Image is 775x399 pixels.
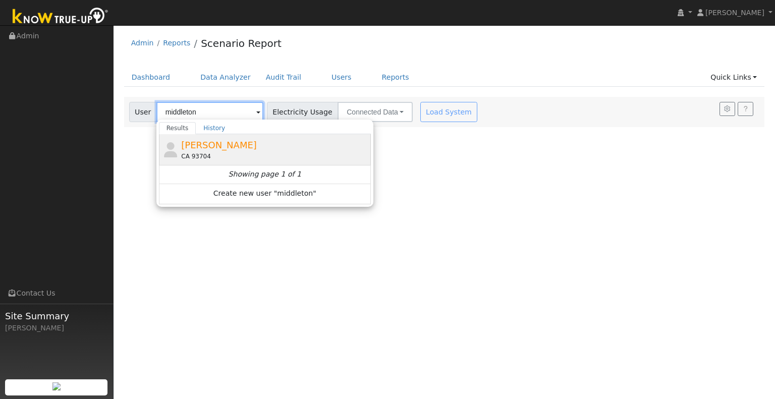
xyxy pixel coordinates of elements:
button: Connected Data [338,102,413,122]
span: Electricity Usage [267,102,338,122]
div: [PERSON_NAME] [5,323,108,333]
a: Reports [163,39,190,47]
span: Site Summary [5,309,108,323]
a: Help Link [738,102,753,116]
a: Data Analyzer [193,68,258,87]
img: retrieve [52,382,61,390]
a: Users [324,68,359,87]
button: Settings [719,102,735,116]
a: Reports [374,68,417,87]
a: Dashboard [124,68,178,87]
span: User [129,102,157,122]
img: Know True-Up [8,6,114,28]
a: Results [159,122,196,134]
div: CA 93704 [181,152,368,161]
a: Quick Links [703,68,764,87]
span: [PERSON_NAME] [705,9,764,17]
span: [PERSON_NAME] [181,140,257,150]
a: Audit Trail [258,68,309,87]
i: Showing page 1 of 1 [229,169,301,180]
a: Admin [131,39,154,47]
input: Select a User [156,102,263,122]
span: Create new user "middleton" [213,188,316,200]
a: History [196,122,233,134]
a: Scenario Report [201,37,282,49]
